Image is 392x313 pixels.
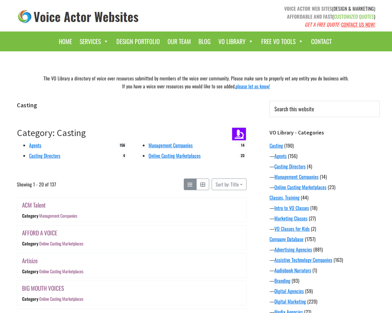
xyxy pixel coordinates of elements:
div: The VO Library a directory of voice over resources submitted by members of the voice over communi... [12,73,380,92]
a: Online Casting Marketplaces [149,152,201,159]
a: Online Casting Marketplaces [39,240,83,247]
a: Artisize [22,256,38,265]
input: Search this website [269,101,380,117]
a: VO Classes for Kids [274,225,310,232]
a: CONTACT US NOW! [341,21,375,28]
a: Digital Marketing [274,298,306,305]
div: — [269,277,380,284]
span: 156 [118,142,127,148]
div: Category [22,213,38,219]
div: — [269,173,380,180]
div: — [269,225,380,232]
a: Home [56,35,75,48]
a: Blog [195,35,214,48]
a: Contact [308,35,335,48]
div: — [269,163,380,170]
h1: Casting [17,101,247,109]
strong: VOICE ACTOR WEB SITES [284,5,332,12]
img: voice_actor_websites_logo [17,9,140,25]
div: Category [22,296,38,302]
p: (DESIGN & MARKETING) ( ) [201,5,375,28]
button: Sort by: Title [212,179,247,190]
em: GET A FREE QUOTE: [305,21,340,28]
span: (59) [305,287,313,295]
span: (23) [328,183,335,191]
a: Design Portfolio [113,35,163,48]
a: Classes, Training [269,194,300,201]
a: Assistive Technology Companies [274,256,332,263]
a: ACM Talent [22,201,46,209]
div: — [269,215,380,222]
div: — [269,152,380,160]
a: Company Database [269,235,303,243]
div: — [269,287,380,295]
a: Online Casting Marketplaces [39,268,83,274]
a: Casting [269,142,283,149]
span: (44) [301,194,308,201]
div: — [269,298,380,305]
span: (1) [312,267,317,274]
div: Category [22,268,38,274]
h3: VO Library - Categories [269,129,380,136]
div: — [269,183,380,191]
a: Our Team [164,35,194,48]
a: Management Companies [274,173,318,180]
a: Agents [274,152,287,160]
a: BIG MOUTH VOICES [22,284,64,293]
span: 4 [121,153,127,158]
a: Intro to VO Classes [274,204,309,212]
a: Audiobook Narrators [274,267,311,274]
a: Free VO Tools [258,35,307,48]
a: Casting Directors [29,152,60,159]
a: Management Companies [39,213,77,219]
div: — [269,256,380,263]
span: (190) [284,142,294,149]
a: Category: Casting [17,127,86,138]
span: 14 [239,142,247,148]
a: Marketing Classes [274,215,307,222]
a: AFFORD A VOICE [22,228,57,237]
a: Management Companies [149,142,193,149]
span: (881) [313,246,323,253]
span: CUSTOMIZED QUOTES [334,13,374,20]
span: (27) [309,215,316,222]
span: (14) [320,173,327,180]
span: (156) [288,152,297,160]
span: (18) [310,204,317,212]
a: Branding [274,277,290,284]
div: Category [22,240,38,247]
a: please let us know! [236,83,270,90]
div: — [269,246,380,253]
a: Advertising Agencies [274,246,312,253]
a: Digital Agencies [274,287,304,295]
span: (163) [334,256,343,263]
span: (93) [292,277,299,284]
div: — [269,204,380,212]
span: Showing 1 - 20 of 137 [17,179,56,190]
a: Online Casting Marketplaces [39,296,83,302]
span: (1757) [305,235,315,243]
a: VO Library [215,35,257,48]
a: Services [77,35,112,48]
span: (2) [311,225,316,232]
strong: AFFORDABLE AND FAST [287,13,332,20]
div: — [269,267,380,274]
a: Casting Directors [274,163,306,170]
span: (4) [307,163,312,170]
a: Agents [29,142,41,149]
span: (220) [307,298,317,305]
span: 23 [239,153,247,158]
a: Online Casting Marketplaces [274,183,326,191]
